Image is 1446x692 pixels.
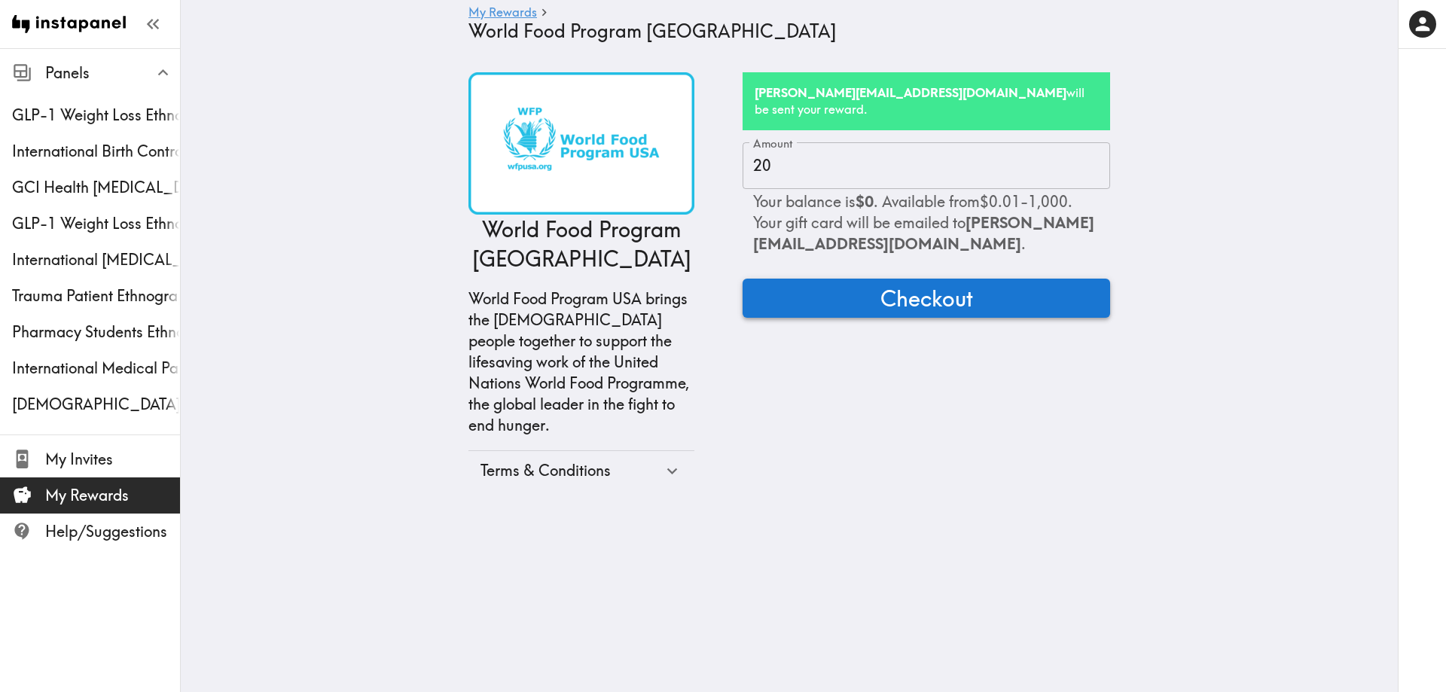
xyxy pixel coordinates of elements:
img: World Food Program USA [468,72,694,215]
h6: will be sent your reward. [755,84,1098,118]
span: [DEMOGRAPHIC_DATA] Migraine Ethnography [12,394,180,415]
p: World Food Program USA brings the [DEMOGRAPHIC_DATA] people together to support the lifesaving wo... [468,288,694,436]
span: International [MEDICAL_DATA] & [MEDICAL_DATA] Ethnography [12,249,180,270]
span: Checkout [880,283,973,313]
a: My Rewards [468,6,537,20]
div: International Schizophrenia & PTSD Ethnography [12,249,180,270]
b: $0 [856,192,874,211]
span: GLP-1 Weight Loss Ethnography [12,213,180,234]
div: Terms & Conditions [468,451,694,490]
span: Panels [45,62,180,84]
span: Pharmacy Students Ethnography Proposal [12,322,180,343]
span: GLP-1 Weight Loss Ethnography [12,105,180,126]
span: Your balance is . Available from $0.01 - 1,000 . Your gift card will be emailed to . [753,192,1094,253]
h4: World Food Program [GEOGRAPHIC_DATA] [468,20,1098,42]
p: World Food Program [GEOGRAPHIC_DATA] [468,215,694,273]
label: Amount [753,136,793,152]
button: Checkout [743,279,1110,318]
b: [PERSON_NAME][EMAIL_ADDRESS][DOMAIN_NAME] [755,85,1066,100]
span: My Invites [45,449,180,470]
span: Trauma Patient Ethnography [12,285,180,306]
span: International Medical Patient Ethnography [12,358,180,379]
span: International Birth Control Ethnography [12,141,180,162]
div: Terms & Conditions [480,460,662,481]
span: My Rewards [45,485,180,506]
div: Female Migraine Ethnography [12,394,180,415]
span: Help/Suggestions [45,521,180,542]
span: GCI Health [MEDICAL_DATA] Patient Ethnography [12,177,180,198]
div: GCI Health HIV Patient Ethnography [12,177,180,198]
span: [PERSON_NAME][EMAIL_ADDRESS][DOMAIN_NAME] [753,213,1094,253]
